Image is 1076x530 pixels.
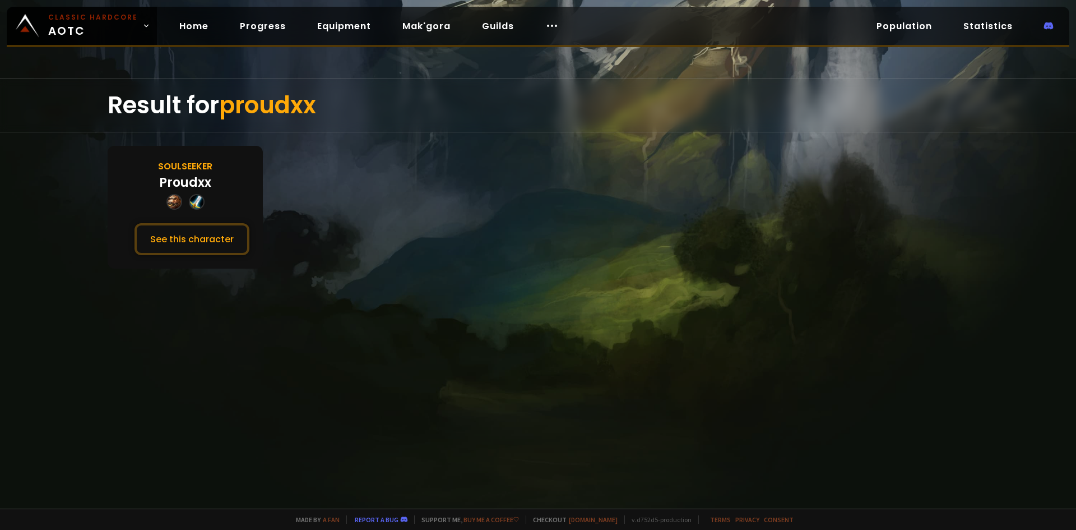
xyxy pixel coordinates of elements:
[868,15,941,38] a: Population
[473,15,523,38] a: Guilds
[735,515,759,524] a: Privacy
[526,515,618,524] span: Checkout
[108,79,968,132] div: Result for
[48,12,138,22] small: Classic Hardcore
[170,15,217,38] a: Home
[231,15,295,38] a: Progress
[289,515,340,524] span: Made by
[7,7,157,45] a: Classic HardcoreAOTC
[764,515,794,524] a: Consent
[414,515,519,524] span: Support me,
[158,159,212,173] div: Soulseeker
[463,515,519,524] a: Buy me a coffee
[308,15,380,38] a: Equipment
[393,15,460,38] a: Mak'gora
[134,223,249,255] button: See this character
[710,515,731,524] a: Terms
[569,515,618,524] a: [DOMAIN_NAME]
[323,515,340,524] a: a fan
[219,89,316,122] span: proudxx
[624,515,692,524] span: v. d752d5 - production
[48,12,138,39] span: AOTC
[954,15,1022,38] a: Statistics
[159,173,211,192] div: Proudxx
[355,515,398,524] a: Report a bug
